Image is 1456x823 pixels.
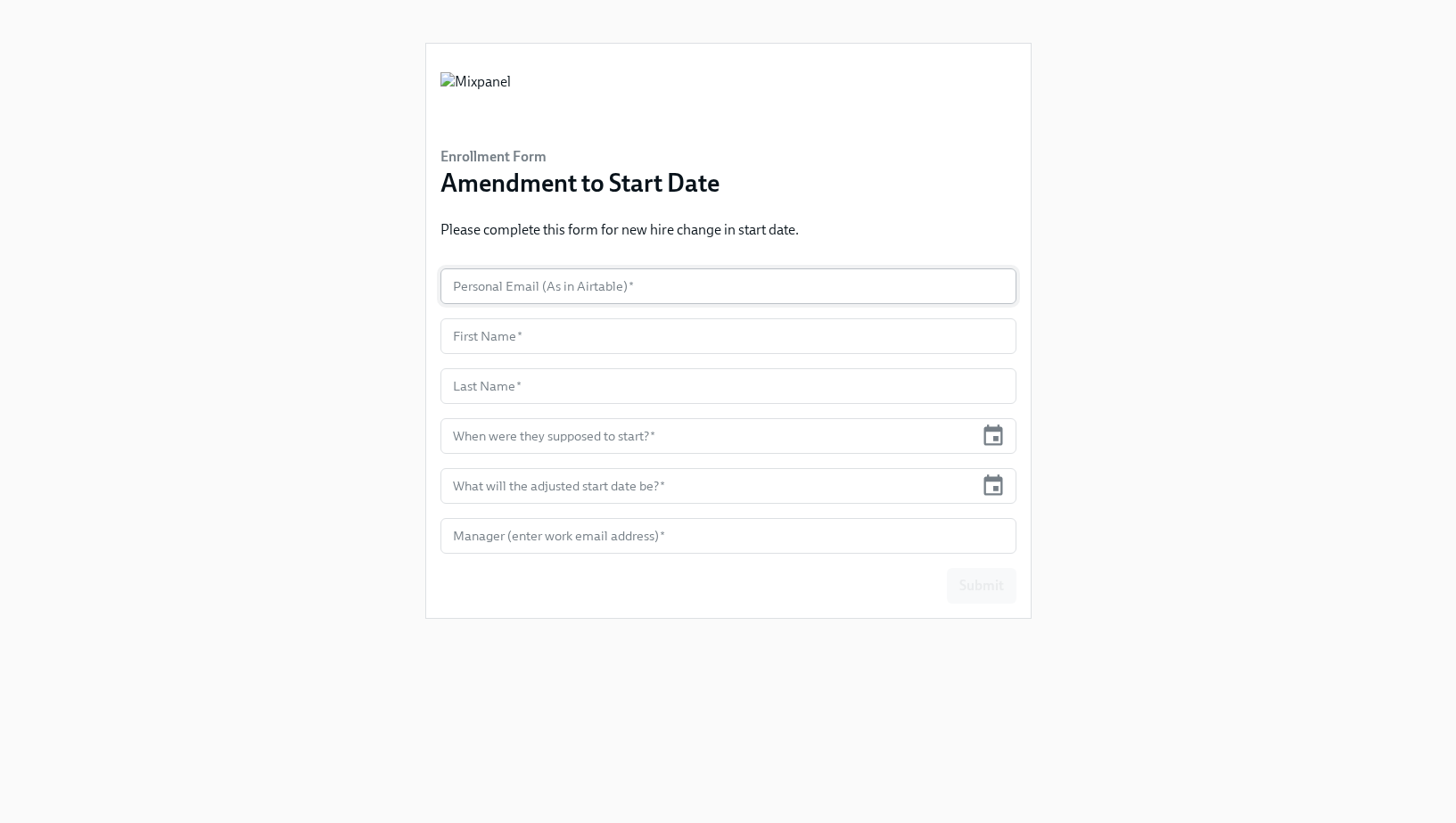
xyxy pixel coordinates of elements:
[440,147,720,167] h6: Enrollment Form
[440,167,720,199] h3: Amendment to Start Date
[440,72,511,126] img: Mixpanel
[440,220,799,240] p: Please complete this form for new hire change in start date.
[440,418,975,454] input: MM/DD/YYYY
[440,468,975,504] input: MM/DD/YYYY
